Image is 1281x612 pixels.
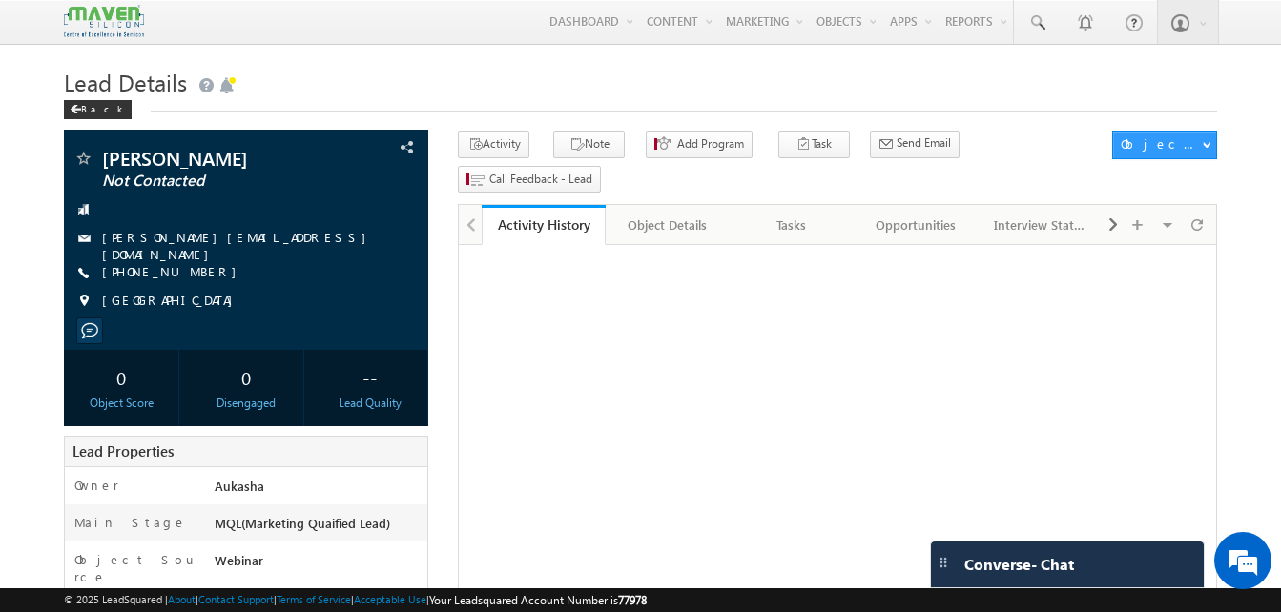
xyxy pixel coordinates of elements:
span: Send Email [897,134,951,152]
div: Activity History [496,215,591,234]
span: [PHONE_NUMBER] [102,263,246,282]
a: Opportunities [855,205,979,245]
label: Owner [74,477,119,494]
span: Lead Properties [72,441,174,460]
span: Your Leadsquared Account Number is [429,593,647,607]
label: Object Source [74,551,196,585]
a: Contact Support [198,593,274,605]
a: About [168,593,196,605]
a: Object Details [606,205,730,245]
div: -- [318,359,423,395]
button: Add Program [646,131,753,158]
img: Custom Logo [64,5,144,38]
a: Back [64,99,141,115]
div: Disengaged [194,395,299,412]
div: MQL(Marketing Quaified Lead) [210,514,427,541]
div: 0 [69,359,174,395]
div: Interview Status [994,214,1085,236]
button: Call Feedback - Lead [458,166,601,194]
div: Back [64,100,132,119]
span: Add Program [677,135,744,153]
button: Object Actions [1112,131,1217,159]
a: Interview Status [979,205,1103,245]
div: Opportunities [870,214,961,236]
span: Lead Details [64,67,187,97]
span: Converse - Chat [964,556,1074,573]
button: Send Email [870,131,960,158]
div: Object Score [69,395,174,412]
button: Note [553,131,625,158]
span: [PERSON_NAME] [102,149,326,168]
span: 77978 [618,593,647,607]
div: Webinar [210,551,427,578]
span: Not Contacted [102,172,326,191]
img: carter-drag [936,555,951,570]
div: 0 [194,359,299,395]
span: © 2025 LeadSquared | | | | | [64,591,647,609]
span: [GEOGRAPHIC_DATA] [102,292,242,311]
div: Lead Quality [318,395,423,412]
span: Aukasha [215,478,264,494]
div: Object Actions [1121,135,1202,153]
a: Tasks [731,205,855,245]
span: Call Feedback - Lead [489,171,592,188]
label: Main Stage [74,514,187,531]
a: Acceptable Use [354,593,426,605]
a: Activity History [482,205,606,245]
a: [PERSON_NAME][EMAIL_ADDRESS][DOMAIN_NAME] [102,229,376,262]
a: Terms of Service [277,593,351,605]
button: Activity [458,131,529,158]
button: Task [778,131,850,158]
div: Tasks [746,214,837,236]
div: Object Details [621,214,713,236]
